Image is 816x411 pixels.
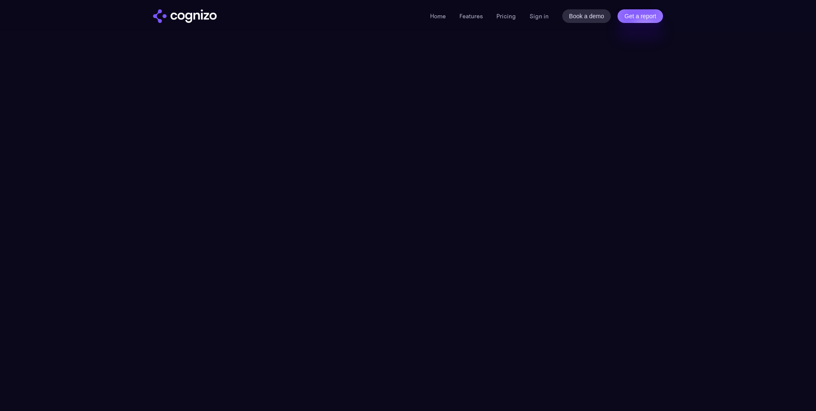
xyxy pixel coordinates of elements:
a: Pricing [496,12,516,20]
a: home [153,9,217,23]
a: Book a demo [562,9,611,23]
a: Home [430,12,446,20]
img: cognizo logo [153,9,217,23]
a: Get a report [618,9,663,23]
a: Sign in [530,11,549,21]
a: Features [459,12,483,20]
